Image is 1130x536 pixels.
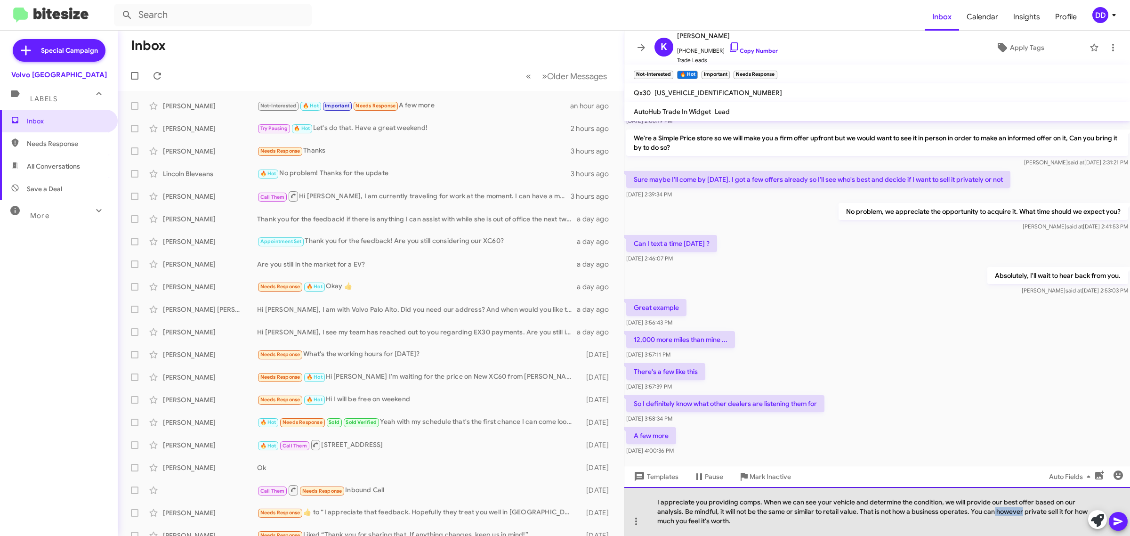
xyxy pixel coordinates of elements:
span: Labels [30,95,57,103]
span: Special Campaign [41,46,98,55]
span: Older Messages [547,71,607,81]
div: a day ago [577,214,616,224]
span: Needs Response [260,284,300,290]
span: Sold Verified [346,419,377,425]
div: Thank you for the feedback! Are you still considering our XC60? [257,236,577,247]
div: 3 hours ago [571,146,616,156]
span: Inbox [27,116,107,126]
span: [PERSON_NAME] [DATE] 2:31:21 PM [1024,159,1128,166]
span: [DATE] 3:57:39 PM [626,383,672,390]
div: Are you still in the market for a EV? [257,260,577,269]
div: What's the working hours for [DATE]? [257,349,577,360]
span: » [542,70,547,82]
span: Needs Response [302,488,342,494]
span: Apply Tags [1010,39,1044,56]
a: Copy Number [728,47,778,54]
div: [PERSON_NAME] [163,237,257,246]
div: Inbound Call [257,484,577,496]
span: Call Them [282,443,307,449]
div: [PERSON_NAME] [163,124,257,133]
div: Thank you for the feedback! if there is anything I can assist with while she is out of office the... [257,214,577,224]
div: [PERSON_NAME] [163,418,257,427]
p: Great example [626,299,686,316]
small: Important [702,71,730,79]
p: We're a Simple Price store so we will make you a firm offer upfront but we would want to see it i... [626,130,1128,156]
div: 2 hours ago [571,124,616,133]
span: Sold [329,419,339,425]
button: Next [536,66,613,86]
span: [DATE] 2:46:07 PM [626,255,673,262]
div: No problem! Thanks for the update [257,168,571,179]
span: said at [1065,287,1082,294]
span: Lead [715,107,730,116]
button: Auto Fields [1041,468,1102,485]
div: [PERSON_NAME] [163,282,257,292]
span: [DATE] 3:56:43 PM [626,319,672,326]
p: 12,000 more miles than mine ... [626,331,735,348]
span: [DATE] 2:39:34 PM [626,191,672,198]
div: a day ago [577,327,616,337]
div: Ok [257,463,577,472]
span: More [30,211,49,220]
span: Appointment Set [260,238,302,244]
div: Hi I will be free on weekend [257,394,577,405]
div: a day ago [577,305,616,314]
div: Volvo [GEOGRAPHIC_DATA] [11,70,107,80]
div: [DATE] [577,395,616,405]
span: Important [325,103,349,109]
span: All Conversations [27,162,80,171]
span: [DATE] 3:57:11 PM [626,351,670,358]
span: 🔥 Hot [294,125,310,131]
div: Hi [PERSON_NAME], I am with Volvo Palo Alto. Did you need our address? And when would you like to... [257,305,577,314]
span: Templates [632,468,678,485]
a: Profile [1048,3,1084,31]
div: a day ago [577,260,616,269]
button: Mark Inactive [731,468,799,485]
div: Hi [PERSON_NAME], I am currently traveling for work at the moment. I can have a member from my le... [257,190,571,202]
div: [PERSON_NAME] [163,260,257,269]
a: Insights [1006,3,1048,31]
span: 🔥 Hot [307,397,323,403]
div: [PERSON_NAME] [163,192,257,201]
span: Needs Response [355,103,395,109]
span: 🔥 Hot [307,374,323,380]
span: Needs Response [282,419,323,425]
div: [PERSON_NAME] [163,101,257,111]
div: [DATE] [577,440,616,450]
small: Needs Response [734,71,777,79]
a: Inbox [925,3,959,31]
div: Yeah with my schedule that's the first chance I can come look at it [257,417,577,428]
span: K [661,40,667,55]
span: Pause [705,468,723,485]
span: [DATE] 4:00:36 PM [626,447,674,454]
span: said at [1066,223,1083,230]
div: a day ago [577,282,616,292]
div: [PERSON_NAME] [163,350,257,359]
div: [PERSON_NAME] [163,146,257,156]
span: [US_VEHICLE_IDENTIFICATION_NUMBER] [654,89,782,97]
span: Auto Fields [1049,468,1094,485]
span: Call Them [260,488,285,494]
span: Needs Response [260,510,300,516]
span: Trade Leads [677,56,778,65]
button: Previous [520,66,537,86]
div: [PERSON_NAME] [PERSON_NAME] [163,305,257,314]
button: Templates [624,468,686,485]
a: Calendar [959,3,1006,31]
span: [PERSON_NAME] [DATE] 2:53:03 PM [1022,287,1128,294]
p: Can I text a time [DATE] ? [626,235,717,252]
span: AutoHub Trade In Widget [634,107,711,116]
p: So I definitely know what other dealers are listening them for [626,395,824,412]
input: Search [114,4,312,26]
div: A few more [257,100,570,111]
div: [PERSON_NAME] [163,463,257,472]
button: DD [1084,7,1120,23]
div: [DATE] [577,418,616,427]
span: Call Them [260,194,285,200]
span: Needs Response [260,374,300,380]
span: Qx30 [634,89,651,97]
